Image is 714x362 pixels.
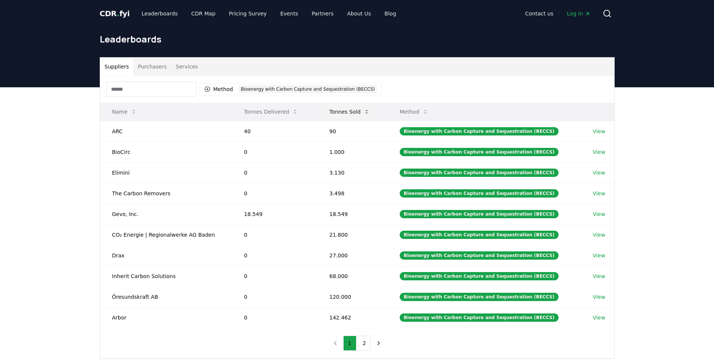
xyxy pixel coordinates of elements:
td: 0 [232,286,317,307]
button: Tonnes Sold [323,104,376,119]
nav: Main [519,7,596,20]
h1: Leaderboards [100,33,615,45]
td: 21.800 [317,224,388,245]
a: Log in [561,7,596,20]
a: View [593,169,605,176]
button: 2 [358,336,371,351]
a: View [593,231,605,239]
td: ARC [100,121,232,141]
td: 142.462 [317,307,388,328]
div: Bioenergy with Carbon Capture and Sequestration (BECCS) [400,189,559,198]
a: View [593,293,605,301]
a: Blog [379,7,402,20]
td: Drax [100,245,232,266]
div: Bioenergy with Carbon Capture and Sequestration (BECCS) [400,169,559,177]
td: 3.130 [317,162,388,183]
td: CO₂ Energie | Regionalwerke AG Baden [100,224,232,245]
a: View [593,190,605,197]
td: 0 [232,266,317,286]
span: . [117,9,119,18]
div: Bioenergy with Carbon Capture and Sequestration (BECCS) [400,148,559,156]
a: CDR Map [185,7,221,20]
div: Bioenergy with Carbon Capture and Sequestration (BECCS) [400,127,559,135]
div: Bioenergy with Carbon Capture and Sequestration (BECCS) [400,293,559,301]
div: Bioenergy with Carbon Capture and Sequestration (BECCS) [400,231,559,239]
a: Pricing Survey [223,7,273,20]
td: 40 [232,121,317,141]
div: Bioenergy with Carbon Capture and Sequestration (BECCS) [400,210,559,218]
a: About Us [341,7,377,20]
td: 0 [232,162,317,183]
td: 0 [232,224,317,245]
span: Log in [567,10,590,17]
button: MethodBioenergy with Carbon Capture and Sequestration (BECCS) [199,83,382,95]
td: Elimini [100,162,232,183]
td: Inherit Carbon Solutions [100,266,232,286]
a: Events [274,7,304,20]
button: next page [372,336,385,351]
td: 18.549 [232,204,317,224]
td: Arbor [100,307,232,328]
button: 1 [343,336,356,351]
nav: Main [135,7,402,20]
td: 0 [232,307,317,328]
div: Bioenergy with Carbon Capture and Sequestration (BECCS) [400,251,559,260]
td: BioCirc [100,141,232,162]
td: The Carbon Removers [100,183,232,204]
td: 120.000 [317,286,388,307]
td: 90 [317,121,388,141]
td: 1.000 [317,141,388,162]
span: CDR fyi [100,9,130,18]
a: View [593,272,605,280]
a: Contact us [519,7,559,20]
a: View [593,148,605,156]
div: Bioenergy with Carbon Capture and Sequestration (BECCS) [400,272,559,280]
div: Bioenergy with Carbon Capture and Sequestration (BECCS) [400,313,559,322]
a: CDR.fyi [100,8,130,19]
div: Bioenergy with Carbon Capture and Sequestration (BECCS) [239,85,377,93]
td: 0 [232,245,317,266]
a: View [593,314,605,321]
a: View [593,252,605,259]
td: 0 [232,141,317,162]
a: View [593,128,605,135]
td: 0 [232,183,317,204]
td: 18.549 [317,204,388,224]
a: Partners [306,7,339,20]
button: Tonnes Delivered [238,104,304,119]
button: Method [394,104,435,119]
button: Name [106,104,143,119]
a: View [593,210,605,218]
td: 68.000 [317,266,388,286]
button: Services [171,58,202,76]
td: 27.000 [317,245,388,266]
td: Öresundskraft AB [100,286,232,307]
a: Leaderboards [135,7,184,20]
td: 3.498 [317,183,388,204]
button: Purchasers [133,58,171,76]
td: Gevo, Inc. [100,204,232,224]
button: Suppliers [100,58,134,76]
